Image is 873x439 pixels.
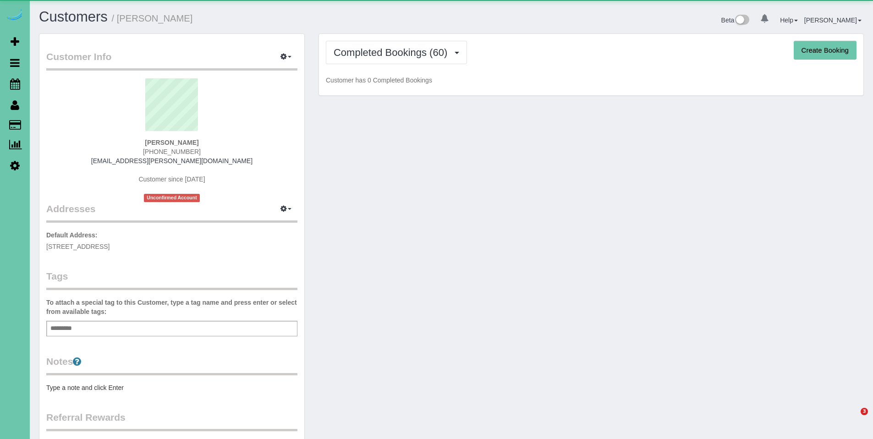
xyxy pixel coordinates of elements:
a: [PERSON_NAME] [804,16,862,24]
legend: Notes [46,355,297,375]
label: To attach a special tag to this Customer, type a tag name and press enter or select from availabl... [46,298,297,316]
a: Customers [39,9,108,25]
pre: Type a note and click Enter [46,383,297,392]
a: Beta [721,16,750,24]
span: [STREET_ADDRESS] [46,243,110,250]
img: Automaid Logo [5,9,24,22]
a: Help [780,16,798,24]
button: Completed Bookings (60) [326,41,467,64]
span: 3 [861,408,868,415]
small: / [PERSON_NAME] [112,13,193,23]
legend: Referral Rewards [46,411,297,431]
span: Unconfirmed Account [144,194,200,202]
span: [PHONE_NUMBER] [143,148,201,155]
iframe: Intercom live chat [842,408,864,430]
img: New interface [734,15,749,27]
legend: Tags [46,269,297,290]
legend: Customer Info [46,50,297,71]
p: Customer has 0 Completed Bookings [326,76,857,85]
strong: [PERSON_NAME] [145,139,198,146]
span: Customer since [DATE] [138,176,205,183]
span: Completed Bookings (60) [334,47,452,58]
label: Default Address: [46,230,98,240]
button: Create Booking [794,41,857,60]
a: [EMAIL_ADDRESS][PERSON_NAME][DOMAIN_NAME] [91,157,253,165]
